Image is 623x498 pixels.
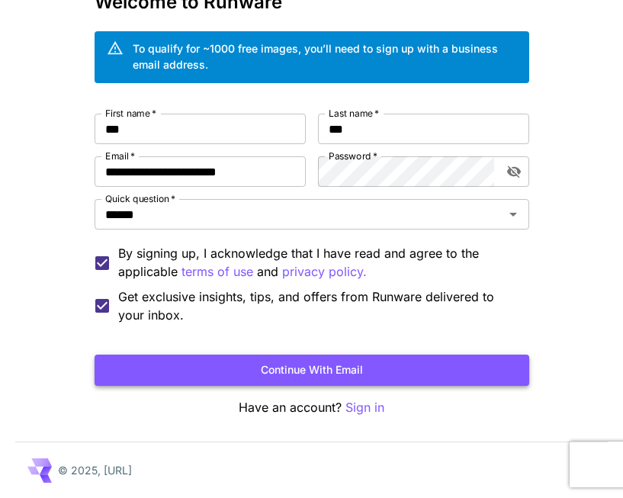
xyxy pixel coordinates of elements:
[503,204,524,225] button: Open
[181,262,253,281] p: terms of use
[345,398,384,417] button: Sign in
[95,398,529,417] p: Have an account?
[105,107,156,120] label: First name
[95,355,529,386] button: Continue with email
[181,262,253,281] button: By signing up, I acknowledge that I have read and agree to the applicable and privacy policy.
[105,192,175,205] label: Quick question
[105,149,135,162] label: Email
[500,158,528,185] button: toggle password visibility
[133,40,517,72] div: To qualify for ~1000 free images, you’ll need to sign up with a business email address.
[118,288,517,324] span: Get exclusive insights, tips, and offers from Runware delivered to your inbox.
[329,107,379,120] label: Last name
[329,149,377,162] label: Password
[282,262,367,281] button: By signing up, I acknowledge that I have read and agree to the applicable terms of use and
[118,244,517,281] p: By signing up, I acknowledge that I have read and agree to the applicable and
[58,462,132,478] p: © 2025, [URL]
[282,262,367,281] p: privacy policy.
